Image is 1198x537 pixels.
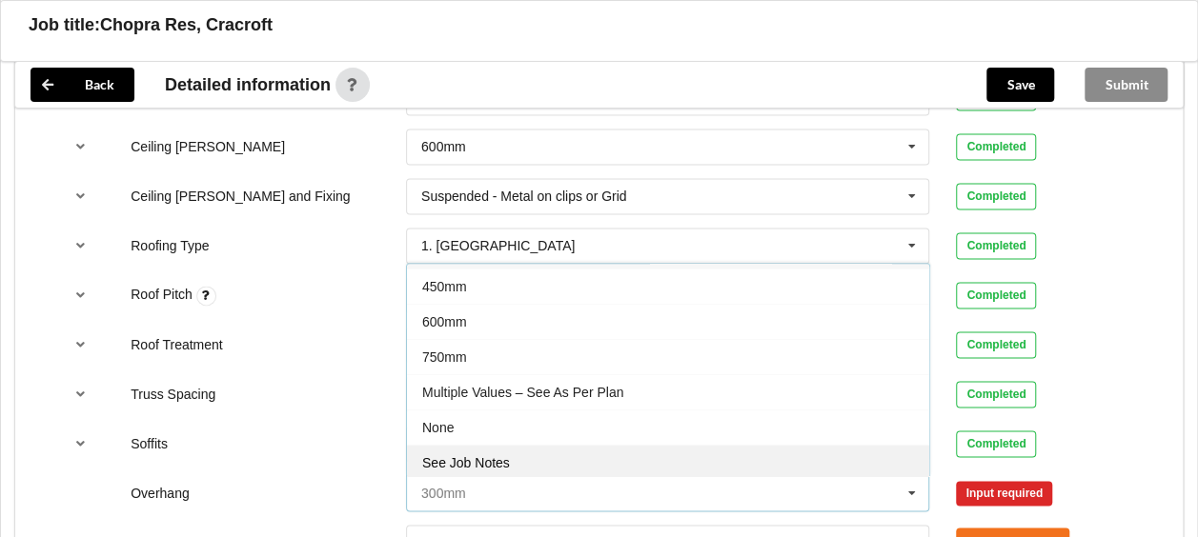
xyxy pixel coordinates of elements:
[131,189,350,204] label: Ceiling [PERSON_NAME] and Fixing
[986,68,1054,102] button: Save
[165,76,331,93] span: Detailed information
[100,14,273,36] h3: Chopra Res, Cracroft
[956,381,1036,408] div: Completed
[131,337,223,352] label: Roof Treatment
[29,14,100,36] h3: Job title:
[131,238,209,253] label: Roofing Type
[62,229,99,263] button: reference-toggle
[62,278,99,312] button: reference-toggle
[62,427,99,461] button: reference-toggle
[62,377,99,411] button: reference-toggle
[131,387,215,402] label: Truss Spacing
[956,183,1036,209] div: Completed
[422,349,467,365] span: 750mm
[956,133,1036,160] div: Completed
[421,140,466,153] div: 600mm
[956,282,1036,308] div: Completed
[956,481,1052,506] div: Input required
[62,179,99,213] button: reference-toggle
[421,189,627,203] div: Suspended - Metal on clips or Grid
[422,314,467,329] span: 600mm
[30,68,134,102] button: Back
[422,420,454,435] span: None
[421,239,575,252] div: 1. [GEOGRAPHIC_DATA]
[131,139,285,154] label: Ceiling [PERSON_NAME]
[422,455,510,470] span: See Job Notes
[62,328,99,362] button: reference-toggle
[956,232,1036,259] div: Completed
[62,129,99,164] button: reference-toggle
[956,331,1036,358] div: Completed
[422,385,623,400] span: Multiple Values – See As Per Plan
[131,486,189,501] label: Overhang
[422,279,467,294] span: 450mm
[131,436,168,451] label: Soffits
[956,430,1036,457] div: Completed
[131,287,195,302] label: Roof Pitch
